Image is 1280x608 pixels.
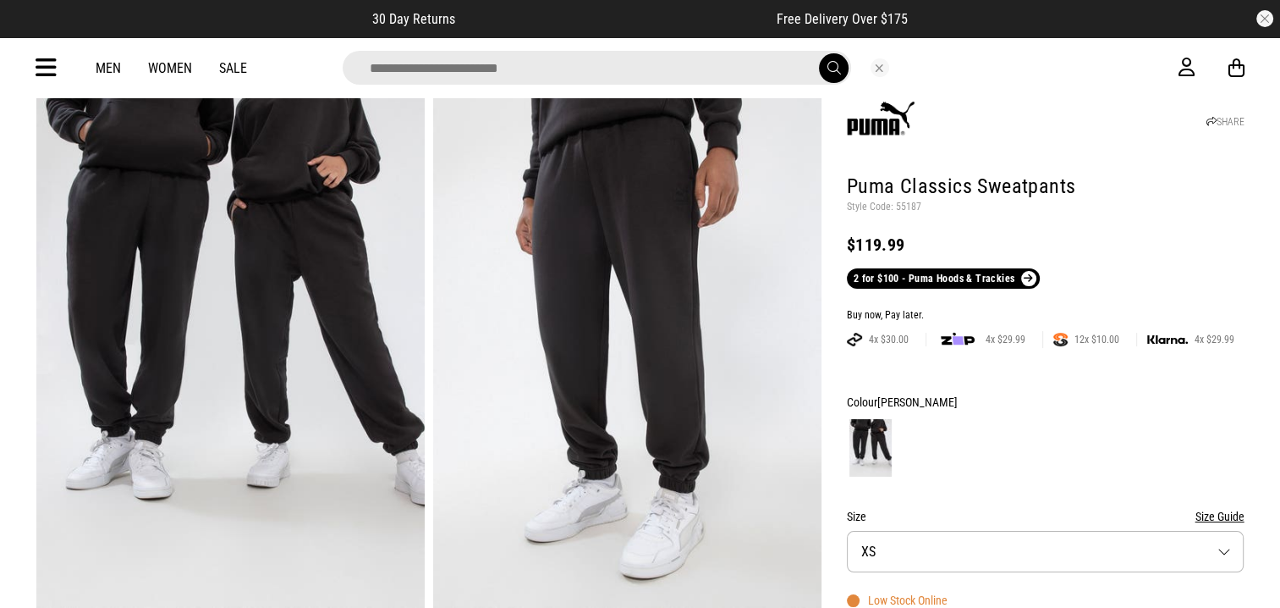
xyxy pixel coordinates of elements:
div: Low Stock Online [847,594,948,607]
span: 4x $29.99 [979,333,1032,346]
a: Men [96,60,121,76]
div: Colour [847,392,1244,412]
div: Size [847,506,1244,527]
span: 30 Day Returns [372,11,455,27]
img: AFTERPAY [847,333,862,346]
a: SHARE [1206,116,1244,128]
span: Free Delivery Over $175 [777,11,908,27]
span: XS [861,544,876,560]
button: Open LiveChat chat widget [14,7,64,58]
span: 12x $10.00 [1068,333,1126,346]
img: Puma Classics Sweatpants in Black [36,72,425,608]
span: 4x $30.00 [862,333,915,346]
img: Puma [847,86,915,154]
img: zip [941,331,975,348]
iframe: Customer reviews powered by Trustpilot [489,10,743,27]
div: Buy now, Pay later. [847,309,1244,323]
a: Sale [219,60,247,76]
img: KLARNA [1147,335,1188,345]
button: Close search [871,58,889,77]
p: Style Code: 55187 [847,201,1244,214]
div: $119.99 [847,235,1244,255]
span: 4x $29.99 [1188,333,1241,346]
a: Women [148,60,192,76]
span: [PERSON_NAME] [877,395,958,409]
img: SPLITPAY [1053,333,1068,346]
img: Puma Classics Sweatpants in Black [433,72,821,608]
h1: Puma Classics Sweatpants [847,174,1244,201]
button: XS [847,531,1244,572]
img: Puma Black [849,419,892,477]
button: Size Guide [1195,506,1244,527]
a: 2 for $100 - Puma Hoods & Trackies [847,268,1040,289]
